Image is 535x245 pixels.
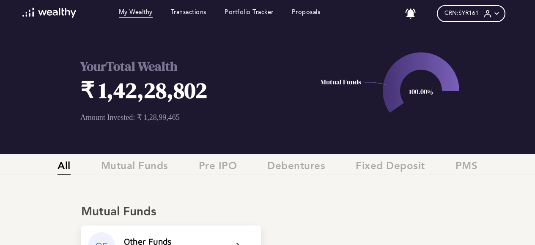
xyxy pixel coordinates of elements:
[321,77,362,86] text: Mutual Funds
[292,9,321,18] a: Proposals
[409,87,433,96] text: 100.00%
[499,207,529,239] iframe: Chat
[80,58,308,75] h2: Your Total Wealth
[356,161,425,175] span: Fixed Deposit
[119,9,153,18] a: My Wealthy
[58,161,71,175] span: All
[101,161,168,175] span: Mutual Funds
[444,10,479,17] span: CRN: SYR161
[80,75,308,105] h1: ₹ 1,42,28,802
[267,161,325,175] span: Debentures
[225,9,274,18] a: Portfolio Tracker
[22,8,76,18] img: wl-logo-white.svg
[80,113,308,122] p: Amount Invested: ₹ 1,28,99,465
[455,161,478,175] span: PMS
[199,161,237,175] span: Pre IPO
[81,205,454,220] div: Mutual Funds
[171,9,206,18] a: Transactions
